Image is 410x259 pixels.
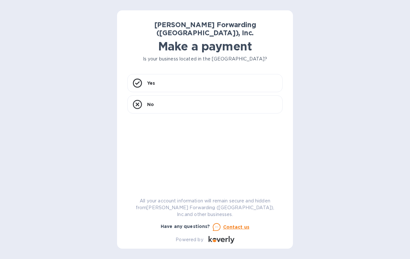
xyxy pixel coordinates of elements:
u: Contact us [223,224,250,230]
p: Is your business located in the [GEOGRAPHIC_DATA]? [127,56,283,62]
h1: Make a payment [127,39,283,53]
p: No [147,101,154,108]
p: Powered by [176,236,203,243]
b: Have any questions? [161,224,210,229]
p: Yes [147,80,155,86]
p: All your account information will remain secure and hidden from [PERSON_NAME] Forwarding ([GEOGRA... [127,198,283,218]
b: [PERSON_NAME] Forwarding ([GEOGRAPHIC_DATA]), Inc. [154,21,256,37]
